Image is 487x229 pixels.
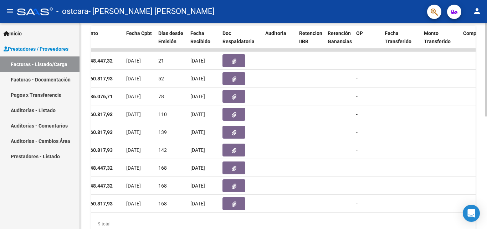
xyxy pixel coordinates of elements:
span: Fecha Cpbt [126,30,152,36]
datatable-header-cell: Doc Respaldatoria [220,26,262,57]
span: [DATE] [190,201,205,206]
span: - [356,147,358,153]
span: 52 [158,76,164,81]
span: - [356,111,358,117]
datatable-header-cell: Auditoria [262,26,296,57]
span: [DATE] [190,183,205,189]
datatable-header-cell: Fecha Recibido [188,26,220,57]
datatable-header-cell: OP [353,26,382,57]
span: [DATE] [126,111,141,117]
span: - [356,94,358,99]
span: - [356,129,358,135]
strong: $ 160.817,93 [83,111,113,117]
span: OP [356,30,363,36]
span: [DATE] [190,165,205,171]
span: [DATE] [190,147,205,153]
span: 142 [158,147,167,153]
span: [DATE] [126,58,141,64]
strong: $ 160.817,93 [83,147,113,153]
span: Retención Ganancias [328,30,352,44]
span: [DATE] [190,129,205,135]
span: - ostcara [56,4,88,19]
span: - [PERSON_NAME] [PERSON_NAME] [88,4,215,19]
span: 21 [158,58,164,64]
span: [DATE] [126,183,141,189]
datatable-header-cell: Fecha Transferido [382,26,421,57]
span: [DATE] [190,94,205,99]
span: Monto Transferido [424,30,451,44]
datatable-header-cell: Monto [81,26,123,57]
strong: $ 148.447,32 [83,183,113,189]
span: [DATE] [190,76,205,81]
span: 139 [158,129,167,135]
strong: $ 136.076,71 [83,94,113,99]
span: [DATE] [126,129,141,135]
span: 168 [158,183,167,189]
span: [DATE] [126,201,141,206]
datatable-header-cell: Días desde Emisión [155,26,188,57]
mat-icon: menu [6,7,14,15]
span: [DATE] [190,111,205,117]
span: - [356,183,358,189]
span: - [356,76,358,81]
span: Auditoria [265,30,286,36]
datatable-header-cell: Retención Ganancias [325,26,353,57]
div: Open Intercom Messenger [463,205,480,222]
span: Inicio [4,30,22,38]
span: Prestadores / Proveedores [4,45,68,53]
datatable-header-cell: Retencion IIBB [296,26,325,57]
strong: $ 160.817,93 [83,129,113,135]
span: - [356,201,358,206]
span: 168 [158,201,167,206]
strong: $ 148.447,32 [83,165,113,171]
strong: $ 160.817,93 [83,76,113,81]
strong: $ 160.817,93 [83,201,113,206]
span: [DATE] [126,165,141,171]
span: Fecha Transferido [385,30,411,44]
span: - [356,165,358,171]
strong: $ 148.447,32 [83,58,113,64]
mat-icon: person [473,7,481,15]
span: Retencion IIBB [299,30,322,44]
span: Doc Respaldatoria [222,30,255,44]
span: [DATE] [126,94,141,99]
span: [DATE] [126,76,141,81]
span: [DATE] [126,147,141,153]
datatable-header-cell: Monto Transferido [421,26,460,57]
span: - [356,58,358,64]
span: 168 [158,165,167,171]
span: Fecha Recibido [190,30,210,44]
span: 78 [158,94,164,99]
span: 110 [158,111,167,117]
span: Días desde Emisión [158,30,183,44]
datatable-header-cell: Fecha Cpbt [123,26,155,57]
span: [DATE] [190,58,205,64]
